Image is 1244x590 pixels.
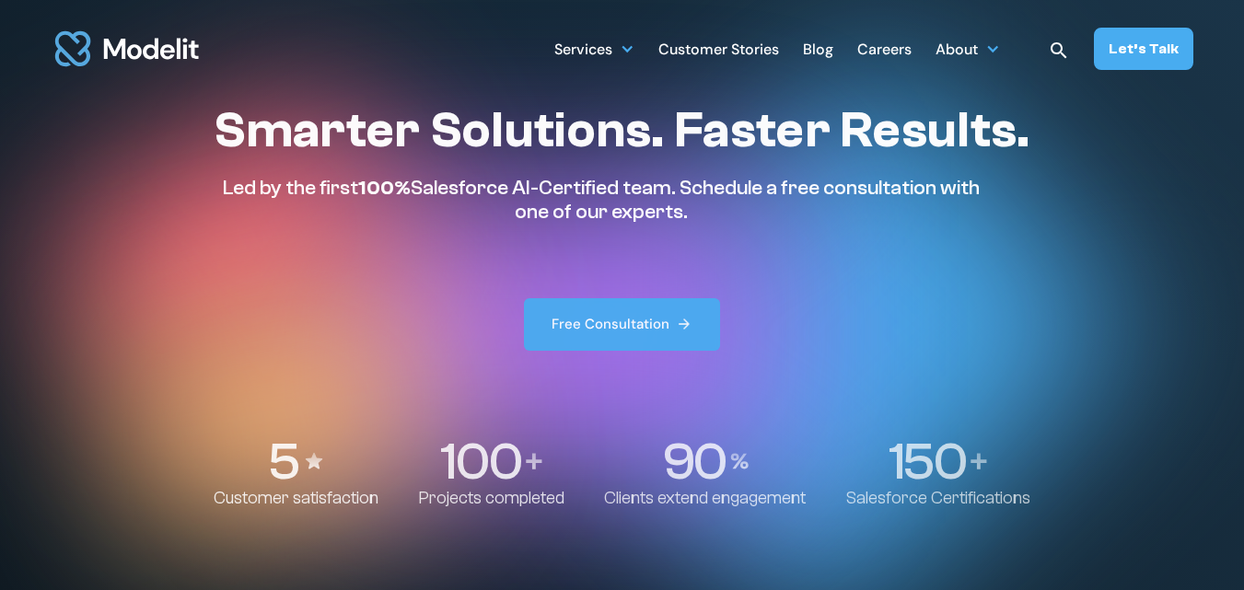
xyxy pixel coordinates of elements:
div: Free Consultation [552,315,669,334]
a: home [52,20,203,77]
div: Careers [857,33,912,69]
div: Customer Stories [658,33,779,69]
p: Salesforce Certifications [846,488,1030,509]
p: Clients extend engagement [604,488,806,509]
img: Plus [526,453,542,469]
img: Stars [303,450,325,472]
a: Customer Stories [658,30,779,66]
a: Careers [857,30,912,66]
p: Led by the first Salesforce AI-Certified team. Schedule a free consultation with one of our experts. [214,176,989,225]
div: About [936,30,1000,66]
a: Let’s Talk [1094,28,1193,70]
img: Plus [971,453,987,469]
h1: Smarter Solutions. Faster Results. [214,100,1029,161]
p: 5 [268,435,297,488]
p: 150 [889,435,965,488]
div: About [936,33,978,69]
p: 100 [440,435,520,488]
div: Services [554,33,612,69]
div: Blog [803,33,833,69]
img: Percentage [730,453,749,469]
a: Free Consultation [524,298,721,351]
a: Blog [803,30,833,66]
span: 100% [358,176,411,200]
p: Projects completed [419,488,564,509]
div: Services [554,30,634,66]
p: 90 [662,435,725,488]
img: arrow right [676,316,692,332]
img: modelit logo [52,20,203,77]
div: Let’s Talk [1109,39,1179,59]
p: Customer satisfaction [214,488,378,509]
